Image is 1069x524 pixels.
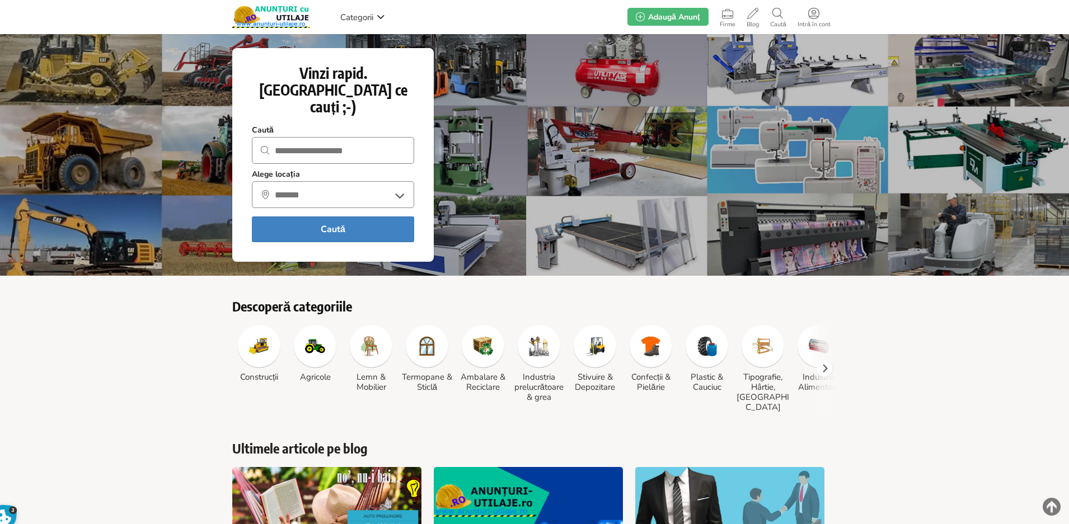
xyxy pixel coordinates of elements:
[736,372,790,412] h3: Tipografie, Hârtie, [GEOGRAPHIC_DATA]
[714,6,741,28] a: Firme
[344,325,398,392] a: Lemn & Mobilier Lemn & Mobilier
[252,169,300,180] strong: Alege locația
[680,372,734,392] h3: Plastic & Cauciuc
[400,372,454,392] h3: Termopane & Sticlă
[568,325,622,392] a: Stivuire & Depozitare Stivuire & Depozitare
[512,372,566,402] h3: Industria prelucrătoare & grea
[624,372,678,392] h3: Confecții & Pielărie
[680,325,734,392] a: Plastic & Cauciuc Plastic & Cauciuc
[627,8,708,26] a: Adaugă Anunț
[252,125,274,135] strong: Caută
[624,325,678,392] a: Confecții & Pielărie Confecții & Pielărie
[568,372,622,392] h3: Stivuire & Depozitare
[512,325,566,402] a: Industria prelucrătoare & grea Industria prelucrătoare & grea
[456,325,510,392] a: Ambalare & Reciclare Ambalare & Reciclare
[792,372,846,392] h3: Industria Alimentară
[361,336,381,356] img: Lemn & Mobilier
[340,12,373,23] span: Categorii
[232,325,286,382] a: Construcții Construcții
[765,6,792,28] a: Caută
[765,21,792,28] span: Caută
[1043,498,1061,516] img: scroll-to-top.png
[232,372,286,382] h3: Construcții
[741,6,765,28] a: Blog
[249,336,269,356] img: Construcții
[456,372,510,392] h3: Ambalare & Reciclare
[792,6,836,28] a: Intră în cont
[305,336,325,356] img: Agricole
[288,372,342,382] h3: Agricole
[736,325,790,412] a: Tipografie, Hârtie, Carton Tipografie, Hârtie, [GEOGRAPHIC_DATA]
[641,336,661,356] img: Confecții & Pielărie
[648,12,700,22] span: Adaugă Anunț
[288,325,342,382] a: Agricole Agricole
[417,336,437,356] img: Termopane & Sticlă
[232,6,310,28] img: Anunturi-Utilaje.RO
[753,336,773,356] img: Tipografie, Hârtie, Carton
[252,65,414,115] h1: Vinzi rapid. [GEOGRAPHIC_DATA] ce cauți ;-)
[792,21,836,28] span: Intră în cont
[9,506,17,514] span: 3
[344,372,398,392] h3: Lemn & Mobilier
[232,440,837,456] a: Ultimele articole pe blog
[337,8,388,25] a: Categorii
[741,21,765,28] span: Blog
[792,325,846,392] a: Industria Alimentară Industria Alimentară
[697,336,717,356] img: Plastic & Cauciuc
[585,336,605,356] img: Stivuire & Depozitare
[473,336,493,356] img: Ambalare & Reciclare
[252,216,414,242] button: Caută
[529,336,549,356] img: Industria prelucrătoare & grea
[232,298,837,314] h2: Descoperă categoriile
[400,325,454,392] a: Termopane & Sticlă Termopane & Sticlă
[714,21,741,28] span: Firme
